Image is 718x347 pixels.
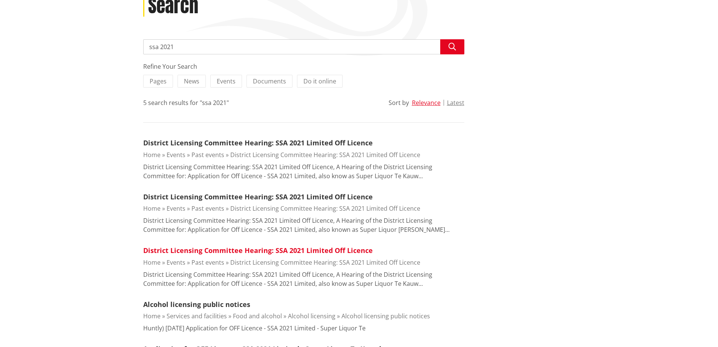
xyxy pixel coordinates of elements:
[191,258,224,267] a: Past events
[143,216,464,234] p: District Licensing Committee Hearing: SSA 2021 Limited Off Licence, A Hearing of the District Lic...
[143,324,366,333] p: Huntly) [DATE] Application for OFF Licence - SSA 2021 Limited - Super Liquor Te
[191,204,224,213] a: Past events
[447,99,464,106] button: Latest
[230,258,420,267] a: District Licensing Committee Hearing: SSA 2021 Limited Off Licence
[143,162,464,180] p: District Licensing Committee Hearing: SSA 2021 Limited Off Licence, A Hearing of the District Lic...
[167,258,185,267] a: Events
[143,258,161,267] a: Home
[341,312,430,320] a: Alcohol licensing public notices
[253,77,286,85] span: Documents
[217,77,236,85] span: Events
[412,99,441,106] button: Relevance
[143,270,464,288] p: District Licensing Committee Hearing: SSA 2021 Limited Off Licence, A Hearing of the District Lic...
[184,77,199,85] span: News
[167,151,185,159] a: Events
[150,77,167,85] span: Pages
[143,62,464,71] div: Refine Your Search
[143,312,161,320] a: Home
[143,138,373,147] a: District Licensing Committee Hearing: SSA 2021 Limited Off Licence
[167,312,227,320] a: Services and facilities
[143,204,161,213] a: Home
[233,312,282,320] a: Food and alcohol
[288,312,335,320] a: Alcohol licensing
[143,151,161,159] a: Home
[143,192,373,201] a: District Licensing Committee Hearing: SSA 2021 Limited Off Licence
[143,246,373,255] a: District Licensing Committee Hearing: SSA 2021 Limited Off Licence
[230,151,420,159] a: District Licensing Committee Hearing: SSA 2021 Limited Off Licence
[143,39,464,54] input: Search input
[389,98,409,107] div: Sort by
[683,315,710,342] iframe: Messenger Launcher
[191,151,224,159] a: Past events
[230,204,420,213] a: District Licensing Committee Hearing: SSA 2021 Limited Off Licence
[167,204,185,213] a: Events
[143,300,250,309] a: Alcohol licensing public notices
[303,77,336,85] span: Do it online
[143,98,229,107] div: 5 search results for "ssa 2021"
